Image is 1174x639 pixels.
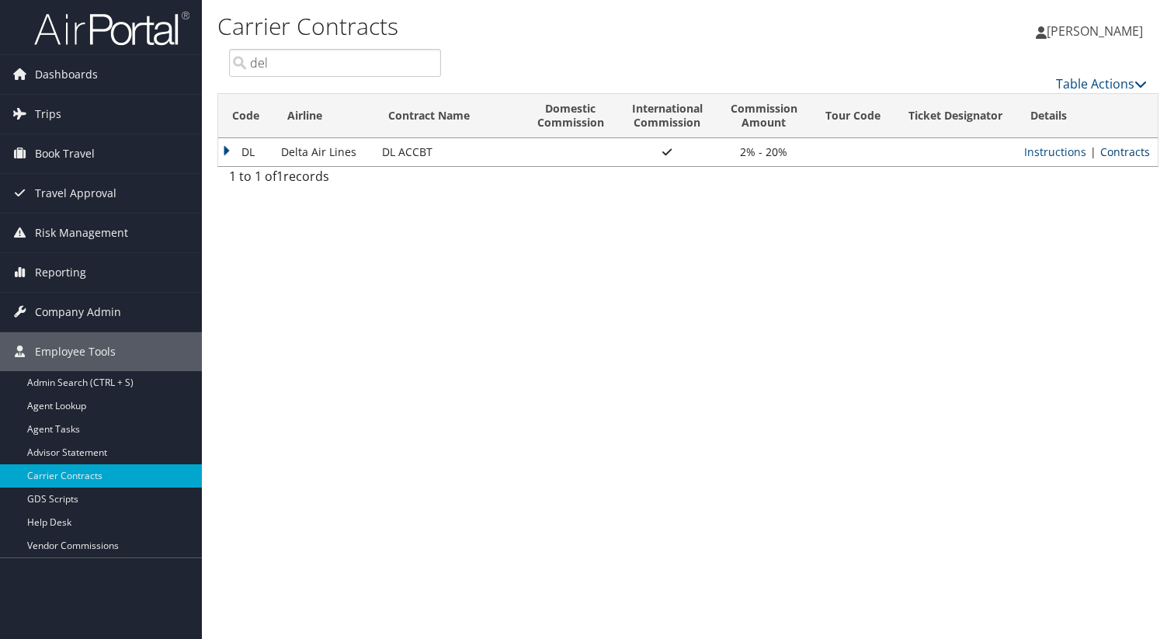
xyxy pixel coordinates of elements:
h1: Carrier Contracts [217,10,845,43]
span: Travel Approval [35,174,116,213]
span: Dashboards [35,55,98,94]
span: Company Admin [35,293,121,332]
span: Trips [35,95,61,134]
td: DL [218,138,273,166]
td: Delta Air Lines [273,138,374,166]
span: Employee Tools [35,332,116,371]
span: Book Travel [35,134,95,173]
th: Contract Name: activate to sort column ascending [374,94,523,138]
span: Reporting [35,253,86,292]
input: Search [229,49,441,77]
th: Code: activate to sort column descending [218,94,273,138]
span: | [1086,144,1100,159]
th: CommissionAmount: activate to sort column ascending [717,94,811,138]
img: airportal-logo.png [34,10,189,47]
th: DomesticCommission: activate to sort column ascending [523,94,618,138]
td: 2% - 20% [717,138,811,166]
a: View Ticketing Instructions [1024,144,1086,159]
th: InternationalCommission: activate to sort column ascending [618,94,717,138]
a: Table Actions [1056,75,1147,92]
td: DL ACCBT [374,138,523,166]
a: View Contracts [1100,144,1150,159]
span: Risk Management [35,214,128,252]
a: [PERSON_NAME] [1036,8,1158,54]
div: 1 to 1 of records [229,167,441,193]
span: 1 [276,168,283,185]
span: [PERSON_NAME] [1047,23,1143,40]
th: Details: activate to sort column ascending [1016,94,1158,138]
th: Tour Code: activate to sort column ascending [811,94,894,138]
th: Airline: activate to sort column ascending [273,94,374,138]
th: Ticket Designator: activate to sort column ascending [894,94,1016,138]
